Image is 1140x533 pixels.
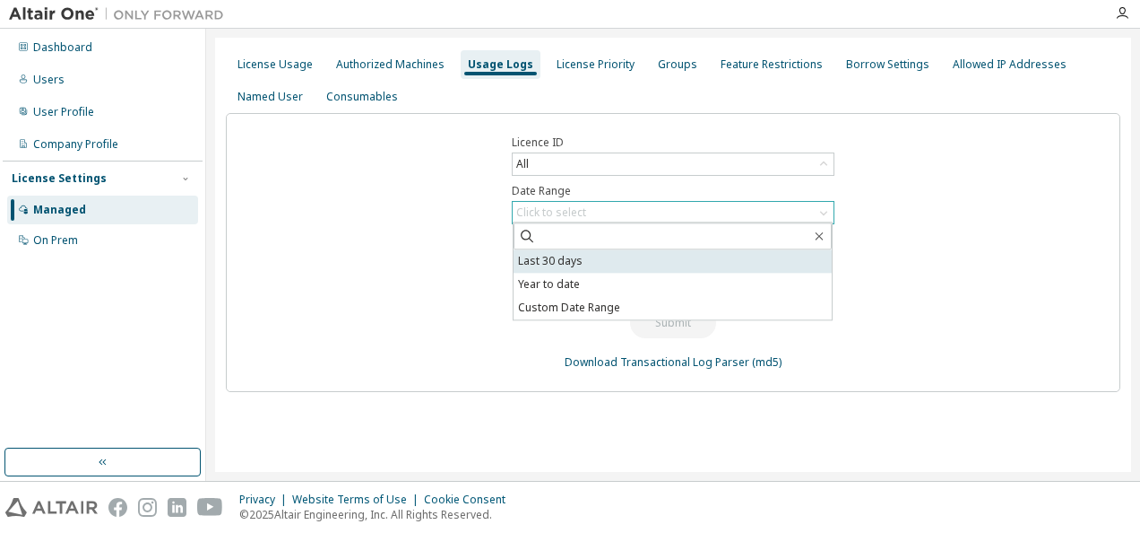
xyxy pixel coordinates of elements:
[953,57,1067,72] div: Allowed IP Addresses
[237,90,303,104] div: Named User
[658,57,697,72] div: Groups
[565,354,749,370] a: Download Transactional Log Parser
[468,57,533,72] div: Usage Logs
[516,205,586,220] div: Click to select
[168,498,186,517] img: linkedin.svg
[138,498,157,517] img: instagram.svg
[513,202,833,223] div: Click to select
[12,171,107,186] div: License Settings
[108,498,127,517] img: facebook.svg
[239,493,292,507] div: Privacy
[752,354,782,370] a: (md5)
[512,135,834,150] label: Licence ID
[424,493,516,507] div: Cookie Consent
[33,73,65,87] div: Users
[197,498,223,517] img: youtube.svg
[5,498,98,517] img: altair_logo.svg
[292,493,424,507] div: Website Terms of Use
[846,57,929,72] div: Borrow Settings
[33,233,78,248] div: On Prem
[557,57,635,72] div: License Priority
[513,153,833,175] div: All
[33,105,94,119] div: User Profile
[514,249,832,273] li: Last 30 days
[514,296,832,319] li: Custom Date Range
[239,507,516,522] p: © 2025 Altair Engineering, Inc. All Rights Reserved.
[336,57,445,72] div: Authorized Machines
[237,57,313,72] div: License Usage
[33,40,92,55] div: Dashboard
[512,184,834,198] label: Date Range
[33,203,86,217] div: Managed
[514,273,832,296] li: Year to date
[721,57,823,72] div: Feature Restrictions
[326,90,398,104] div: Consumables
[33,137,118,152] div: Company Profile
[630,308,716,338] button: Submit
[9,5,233,23] img: Altair One
[514,154,531,174] div: All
